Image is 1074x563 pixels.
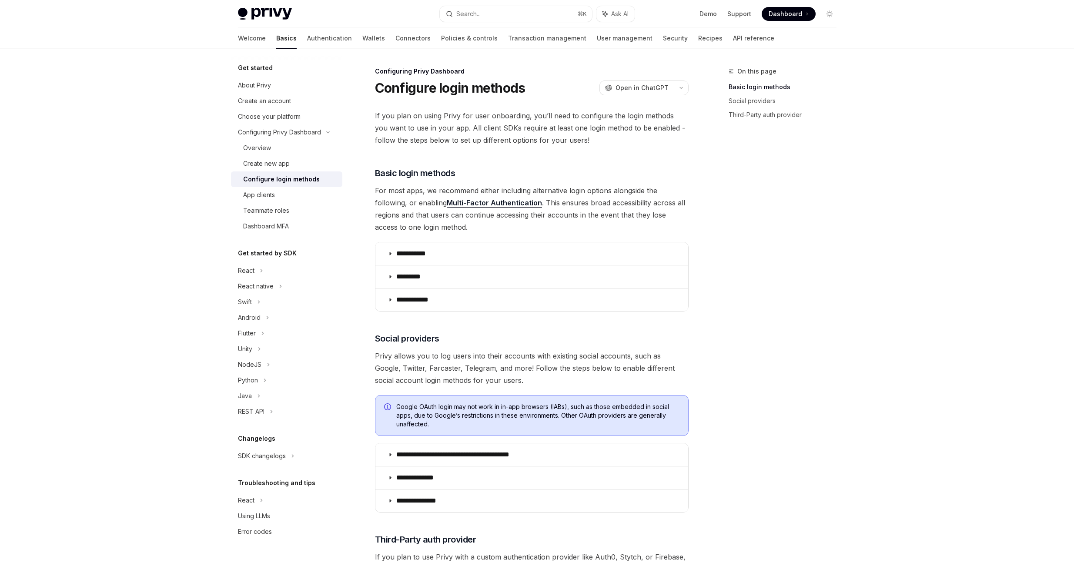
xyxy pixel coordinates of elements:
div: Configuring Privy Dashboard [238,127,321,137]
a: Social providers [729,94,843,108]
div: Flutter [238,328,256,338]
a: Dashboard [762,7,816,21]
h5: Changelogs [238,433,275,444]
a: Connectors [395,28,431,49]
span: If you plan on using Privy for user onboarding, you’ll need to configure the login methods you wa... [375,110,689,146]
div: Swift [238,297,252,307]
div: About Privy [238,80,271,90]
div: Android [238,312,261,323]
a: Support [727,10,751,18]
div: Search... [456,9,481,19]
span: On this page [737,66,776,77]
button: Search...⌘K [440,6,592,22]
a: Demo [699,10,717,18]
a: Basic login methods [729,80,843,94]
a: Multi-Factor Authentication [447,198,542,208]
div: React [238,495,254,506]
a: Overview [231,140,342,156]
a: Wallets [362,28,385,49]
div: Configure login methods [243,174,320,184]
div: REST API [238,406,264,417]
a: Transaction management [508,28,586,49]
div: SDK changelogs [238,451,286,461]
button: Toggle dark mode [823,7,836,21]
span: ⌘ K [578,10,587,17]
a: Configure login methods [231,171,342,187]
a: Welcome [238,28,266,49]
div: Error codes [238,526,272,537]
h5: Troubleshooting and tips [238,478,315,488]
a: Create new app [231,156,342,171]
a: Using LLMs [231,508,342,524]
h5: Get started [238,63,273,73]
button: Ask AI [596,6,635,22]
a: API reference [733,28,774,49]
a: Dashboard MFA [231,218,342,234]
a: Choose your platform [231,109,342,124]
span: For most apps, we recommend either including alternative login options alongside the following, o... [375,184,689,233]
span: Dashboard [769,10,802,18]
a: Recipes [698,28,723,49]
a: Basics [276,28,297,49]
div: Choose your platform [238,111,301,122]
a: Teammate roles [231,203,342,218]
a: Authentication [307,28,352,49]
div: React [238,265,254,276]
img: light logo [238,8,292,20]
span: Third-Party auth provider [375,533,476,546]
div: Java [238,391,252,401]
span: Ask AI [611,10,629,18]
a: About Privy [231,77,342,93]
span: Google OAuth login may not work in in-app browsers (IABs), such as those embedded in social apps,... [396,402,679,429]
a: Policies & controls [441,28,498,49]
div: NodeJS [238,359,261,370]
a: Security [663,28,688,49]
svg: Info [384,403,393,412]
span: Open in ChatGPT [616,84,669,92]
h1: Configure login methods [375,80,525,96]
button: Open in ChatGPT [599,80,674,95]
a: App clients [231,187,342,203]
div: Unity [238,344,252,354]
a: Create an account [231,93,342,109]
div: Create an account [238,96,291,106]
span: Social providers [375,332,439,345]
span: Privy allows you to log users into their accounts with existing social accounts, such as Google, ... [375,350,689,386]
div: Using LLMs [238,511,270,521]
div: Overview [243,143,271,153]
div: Python [238,375,258,385]
div: Dashboard MFA [243,221,289,231]
div: App clients [243,190,275,200]
a: Third-Party auth provider [729,108,843,122]
div: React native [238,281,274,292]
a: User management [597,28,652,49]
div: Create new app [243,158,290,169]
div: Configuring Privy Dashboard [375,67,689,76]
h5: Get started by SDK [238,248,297,258]
div: Teammate roles [243,205,289,216]
a: Error codes [231,524,342,540]
span: Basic login methods [375,167,455,179]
